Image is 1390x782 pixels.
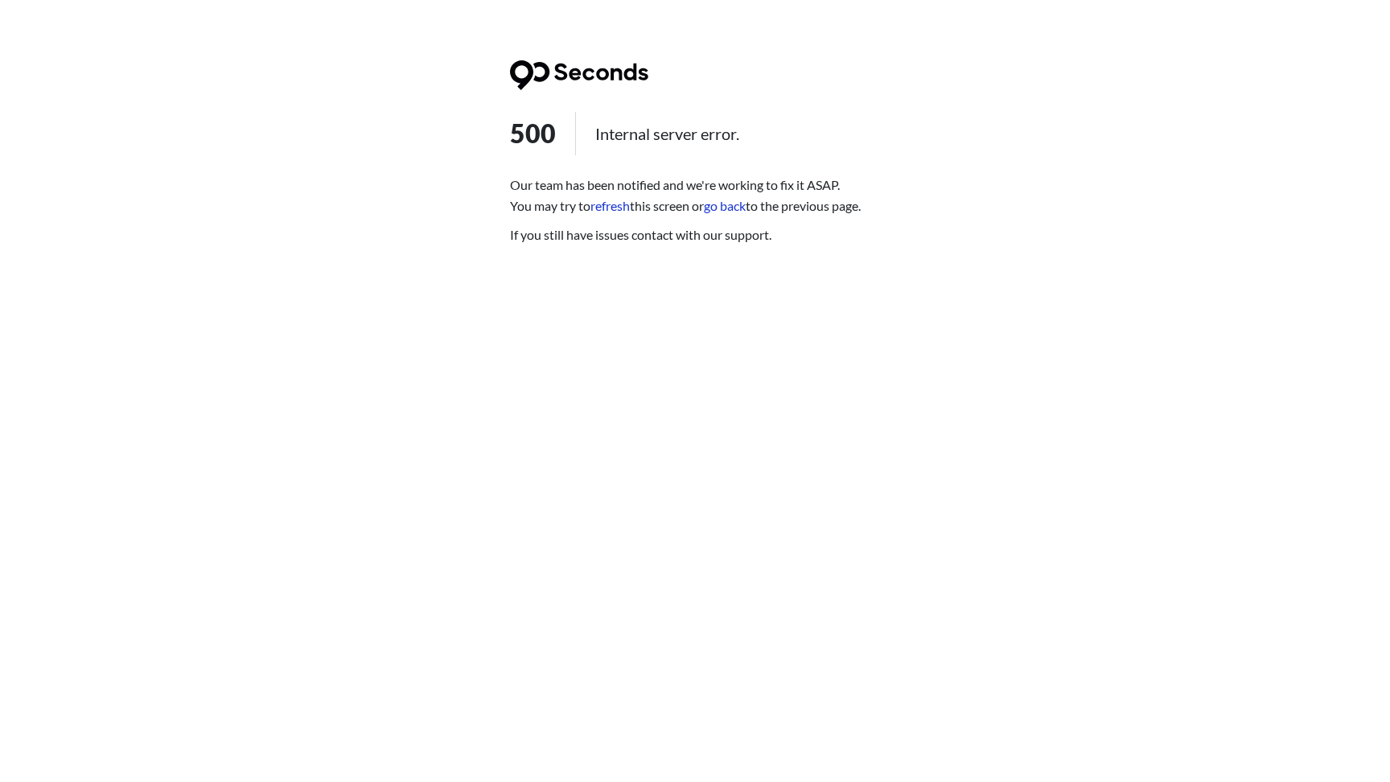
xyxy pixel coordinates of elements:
p: If you still have issues contact with our support. [510,224,880,245]
span: Internal server error. [575,112,739,155]
a: go back [704,198,746,213]
p: Our team has been notified and we're working to fix it ASAP. You may try to this screen or to the... [510,175,880,216]
a: refresh [590,198,630,213]
img: 90 Seconds [510,60,648,90]
h1: 500 [510,112,880,155]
